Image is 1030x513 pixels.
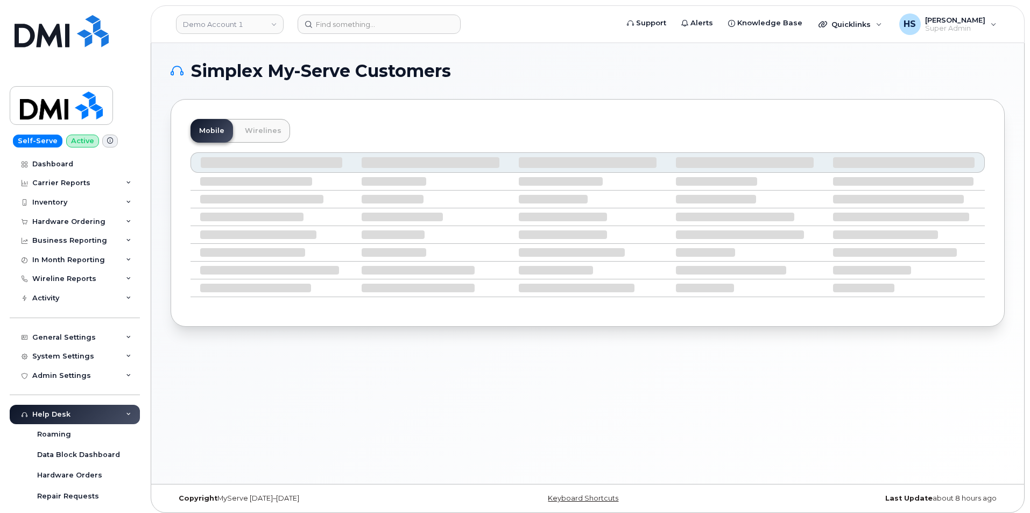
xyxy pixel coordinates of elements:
[548,494,618,502] a: Keyboard Shortcuts
[191,63,451,79] span: Simplex My-Serve Customers
[236,119,290,143] a: Wirelines
[179,494,217,502] strong: Copyright
[726,494,1005,503] div: about 8 hours ago
[191,119,233,143] a: Mobile
[171,494,449,503] div: MyServe [DATE]–[DATE]
[885,494,933,502] strong: Last Update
